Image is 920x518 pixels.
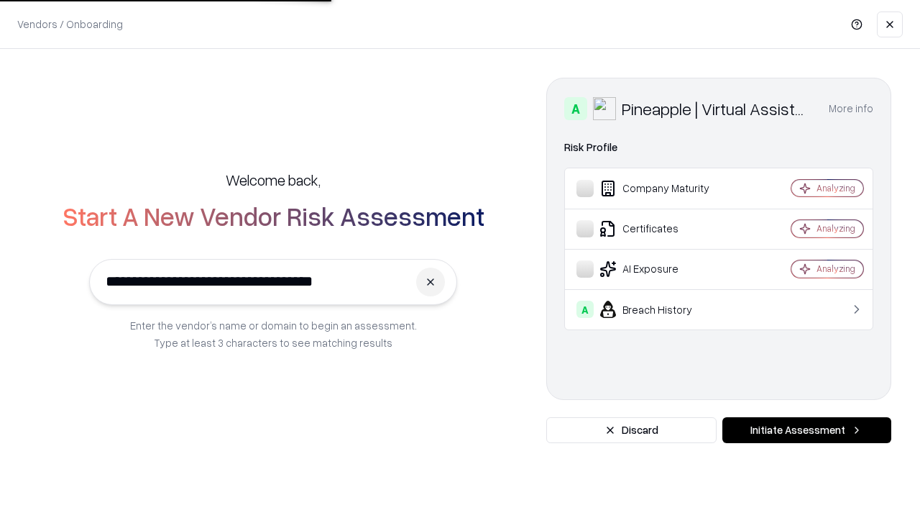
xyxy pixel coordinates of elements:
[622,97,811,120] div: Pineapple | Virtual Assistant Agency
[130,317,417,351] p: Enter the vendor’s name or domain to begin an assessment. Type at least 3 characters to see match...
[816,222,855,235] div: Analyzing
[226,170,321,190] h5: Welcome back,
[593,97,616,120] img: Pineapple | Virtual Assistant Agency
[17,17,123,32] p: Vendors / Onboarding
[564,139,873,156] div: Risk Profile
[576,180,748,197] div: Company Maturity
[816,263,855,275] div: Analyzing
[63,201,484,230] h2: Start A New Vendor Risk Assessment
[576,220,748,237] div: Certificates
[722,417,891,443] button: Initiate Assessment
[576,260,748,278] div: AI Exposure
[576,301,594,318] div: A
[829,96,873,122] button: More info
[546,417,717,443] button: Discard
[576,301,748,318] div: Breach History
[816,182,855,194] div: Analyzing
[564,97,587,120] div: A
